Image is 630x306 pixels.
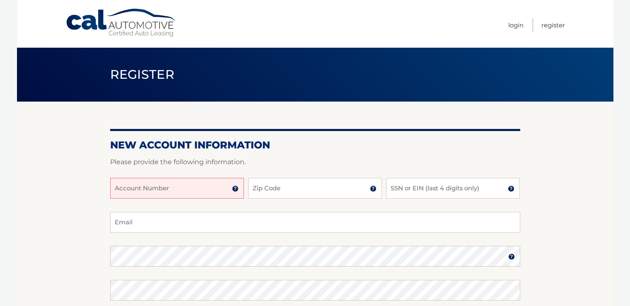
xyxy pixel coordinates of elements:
[110,212,520,233] input: Email
[65,8,177,38] a: Cal Automotive
[386,178,520,199] input: SSN or EIN (last 4 digits only)
[370,185,377,192] img: tooltip.svg
[541,18,565,32] a: Register
[110,67,175,82] span: Register
[508,253,515,260] img: tooltip.svg
[110,139,520,151] h2: New Account Information
[248,178,382,199] input: Zip Code
[110,156,520,168] p: Please provide the following information.
[508,18,524,32] a: Login
[110,178,244,199] input: Account Number
[508,185,514,192] img: tooltip.svg
[232,185,239,192] img: tooltip.svg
